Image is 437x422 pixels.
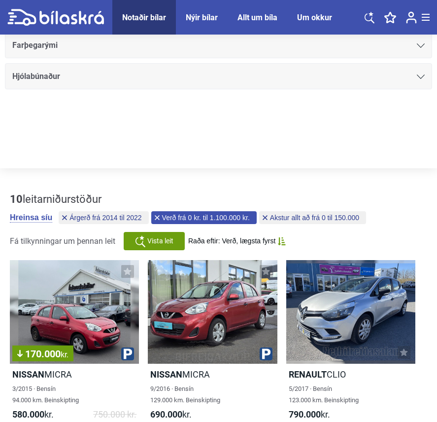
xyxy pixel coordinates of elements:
[188,237,286,245] button: Raða eftir: Verð, lægsta fyrst
[259,211,366,224] button: Akstur allt að frá 0 til 150.000
[12,409,54,420] span: kr.
[10,213,52,223] button: Hreinsa síu
[10,193,369,206] div: leitarniðurstöður
[61,350,68,359] span: kr.
[93,409,136,420] span: 750.000 kr.
[10,369,139,380] h2: MICRA
[10,193,23,205] b: 10
[69,214,141,221] span: Árgerð frá 2014 til 2022
[17,349,68,359] span: 170.000
[260,347,272,360] img: parking.png
[121,347,134,360] img: parking.png
[297,13,332,22] a: Um okkur
[148,369,277,380] h2: MICRA
[186,13,218,22] a: Nýir bílar
[147,236,173,246] span: Vista leit
[12,369,44,380] b: Nissan
[150,409,182,420] b: 690.000
[150,409,192,420] span: kr.
[150,369,182,380] b: Nissan
[289,385,359,404] span: 5/2017 · Bensín 123.000 km. Beinskipting
[12,38,58,52] span: Farþegarými
[289,409,330,420] span: kr.
[162,214,250,221] span: Verð frá 0 kr. til 1.100.000 kr.
[59,211,148,224] button: Árgerð frá 2014 til 2022
[122,13,166,22] a: Notaðir bílar
[151,211,257,224] button: Verð frá 0 kr. til 1.100.000 kr.
[270,214,359,221] span: Akstur allt að frá 0 til 150.000
[150,385,220,404] span: 9/2016 · Bensín 129.000 km. Beinskipting
[289,409,321,420] b: 790.000
[12,70,60,83] span: Hjólabúnaður
[10,236,115,246] span: Fá tilkynningar um þennan leit
[237,13,277,22] a: Allt um bíla
[406,11,417,24] img: user-login.svg
[289,369,327,380] b: Renault
[188,237,275,245] span: Raða eftir: Verð, lægsta fyrst
[12,409,44,420] b: 580.000
[286,369,415,380] h2: CLIO
[12,385,79,404] span: 3/2015 · Bensín 94.000 km. Beinskipting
